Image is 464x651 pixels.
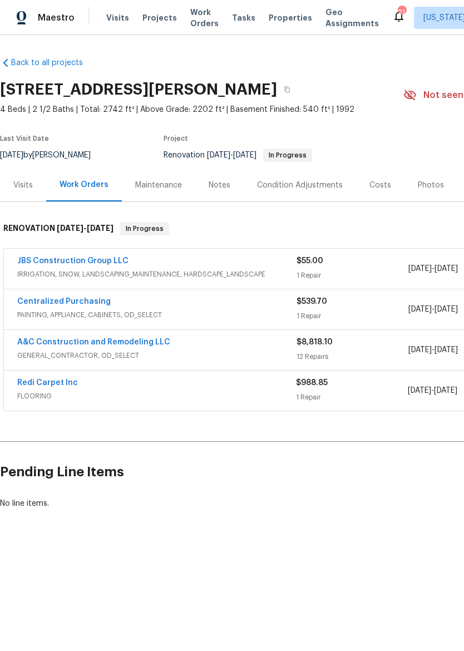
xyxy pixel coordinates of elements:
span: Tasks [232,14,255,22]
span: IRRIGATION, SNOW, LANDSCAPING_MAINTENANCE, HARDSCAPE_LANDSCAPE [17,269,297,280]
span: - [207,151,256,159]
span: $988.85 [296,379,328,387]
span: Maestro [38,12,75,23]
span: [DATE] [408,346,432,354]
div: Costs [369,180,391,191]
span: FLOORING [17,391,296,402]
div: Work Orders [60,179,108,190]
div: 1 Repair [296,392,407,403]
span: In Progress [121,223,168,234]
div: Visits [13,180,33,191]
div: 1 Repair [297,270,408,281]
span: [DATE] [408,387,431,394]
span: - [408,263,458,274]
a: Redi Carpet Inc [17,379,78,387]
span: [DATE] [435,305,458,313]
h6: RENOVATION [3,222,113,235]
span: - [57,224,113,232]
span: $55.00 [297,257,323,265]
span: [DATE] [435,346,458,354]
div: Notes [209,180,230,191]
span: Geo Assignments [325,7,379,29]
span: Project [164,135,188,142]
div: Condition Adjustments [257,180,343,191]
span: Properties [269,12,312,23]
span: GENERAL_CONTRACTOR, OD_SELECT [17,350,297,361]
span: PAINTING, APPLIANCE, CABINETS, OD_SELECT [17,309,297,320]
span: In Progress [264,152,311,159]
span: [DATE] [57,224,83,232]
a: JBS Construction Group LLC [17,257,129,265]
span: [DATE] [408,265,432,273]
span: Work Orders [190,7,219,29]
span: Projects [142,12,177,23]
a: A&C Construction and Remodeling LLC [17,338,170,346]
span: [DATE] [434,387,457,394]
span: [DATE] [408,305,432,313]
div: 21 [398,7,406,18]
span: $8,818.10 [297,338,333,346]
a: Centralized Purchasing [17,298,111,305]
span: [DATE] [87,224,113,232]
div: Photos [418,180,444,191]
span: [DATE] [207,151,230,159]
span: - [408,385,457,396]
button: Copy Address [277,80,297,100]
div: 1 Repair [297,310,408,322]
span: [DATE] [435,265,458,273]
div: 12 Repairs [297,351,408,362]
span: $539.70 [297,298,327,305]
div: Maintenance [135,180,182,191]
span: Visits [106,12,129,23]
span: - [408,304,458,315]
span: [DATE] [233,151,256,159]
span: - [408,344,458,356]
span: Renovation [164,151,312,159]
